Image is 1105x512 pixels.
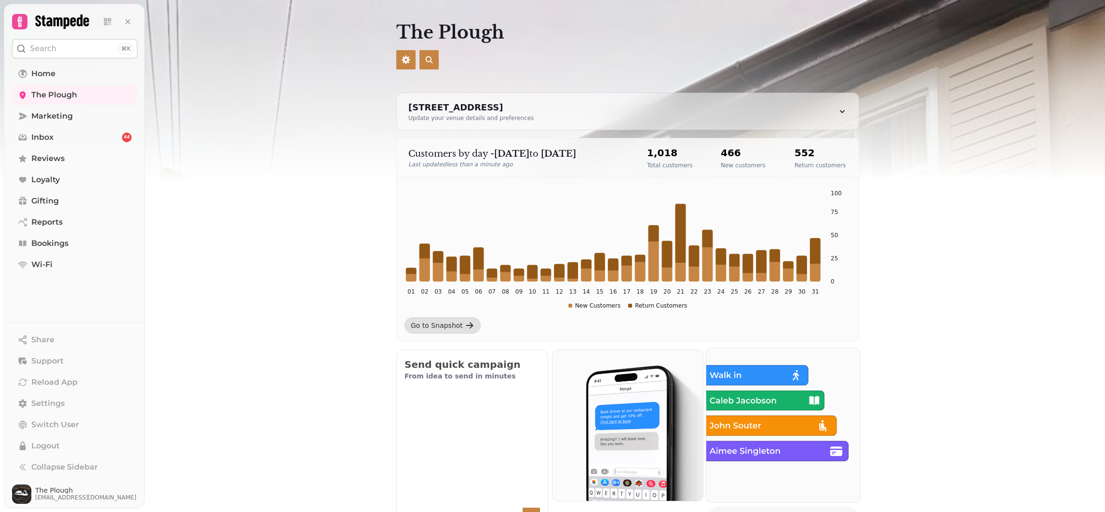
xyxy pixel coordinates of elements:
img: Inbox [552,350,703,501]
span: The Plough [31,89,77,101]
tspan: 12 [556,288,563,295]
span: Switch User [31,419,79,431]
a: Home [12,64,137,83]
button: Logout [12,436,137,456]
tspan: 03 [434,288,442,295]
tspan: 14 [582,288,590,295]
tspan: 0 [831,278,835,285]
span: Share [31,334,54,346]
img: User avatar [12,485,31,504]
tspan: 21 [677,288,684,295]
p: Search [30,43,56,54]
tspan: 75 [831,209,838,216]
span: Home [31,68,55,80]
p: From idea to send in minutes [404,371,540,381]
a: Wi-Fi [12,255,137,274]
p: Customers by day - to [408,147,628,161]
h2: 1,018 [647,146,693,160]
div: New Customers [568,302,621,310]
span: The Plough [35,487,136,494]
tspan: 13 [569,288,577,295]
tspan: 06 [475,288,482,295]
tspan: 19 [650,288,657,295]
span: Settings [31,398,65,409]
span: Support [31,355,64,367]
tspan: 50 [831,232,838,239]
span: Wi-Fi [31,259,53,270]
h2: 552 [795,146,846,160]
tspan: 28 [771,288,779,295]
a: Settings [12,394,137,413]
span: Reports [31,216,63,228]
tspan: 20 [663,288,671,295]
tspan: 02 [421,288,428,295]
span: Loyalty [31,174,60,186]
tspan: 100 [831,190,842,197]
p: Return customers [795,162,846,169]
tspan: 25 [831,255,838,262]
div: Update your venue details and preferences [408,114,534,122]
h2: Send quick campaign [404,358,540,371]
a: Go to Snapshot [404,317,481,334]
tspan: 10 [529,288,536,295]
a: Loyalty [12,170,137,189]
button: Switch User [12,415,137,434]
div: ⌘K [119,43,133,54]
tspan: 15 [596,288,603,295]
a: Marketing [12,107,137,126]
a: Reports [12,213,137,232]
p: New customers [721,162,766,169]
span: Inbox [31,132,54,143]
strong: [DATE] [541,148,576,159]
button: Support [12,351,137,371]
button: User avatarThe Plough[EMAIL_ADDRESS][DOMAIN_NAME] [12,485,137,504]
span: Gifting [31,195,59,207]
tspan: 29 [785,288,792,295]
tspan: 08 [502,288,509,295]
tspan: 09 [515,288,523,295]
tspan: 05 [461,288,469,295]
div: Return Customers [628,302,687,310]
a: The Plough [12,85,137,105]
img: Bookings [699,340,868,510]
a: Bookings [12,234,137,253]
span: Reviews [31,153,65,164]
span: Marketing [31,110,73,122]
div: Go to Snapshot [411,321,463,330]
tspan: 01 [407,288,415,295]
span: Bookings [31,238,68,249]
tspan: 22 [690,288,698,295]
tspan: 24 [717,288,725,295]
p: Total customers [647,162,693,169]
span: Reload App [31,377,78,388]
tspan: 27 [758,288,765,295]
tspan: 26 [744,288,752,295]
span: Collapse Sidebar [31,461,98,473]
tspan: 23 [704,288,711,295]
tspan: 04 [448,288,455,295]
tspan: 30 [798,288,805,295]
strong: [DATE] [494,148,529,159]
tspan: 07 [488,288,496,295]
span: 44 [124,134,130,141]
span: [EMAIL_ADDRESS][DOMAIN_NAME] [35,494,136,501]
span: Logout [31,440,60,452]
tspan: 31 [811,288,819,295]
tspan: 11 [542,288,550,295]
a: Inbox44 [12,128,137,147]
button: Reload App [12,373,137,392]
button: Share [12,330,137,350]
tspan: 25 [731,288,738,295]
tspan: 18 [636,288,644,295]
a: Reviews [12,149,137,168]
tspan: 16 [609,288,617,295]
button: Collapse Sidebar [12,458,137,477]
p: Last updated less than a minute ago [408,161,628,168]
a: Gifting [12,191,137,211]
h2: 466 [721,146,766,160]
div: [STREET_ADDRESS] [408,101,534,114]
tspan: 17 [623,288,630,295]
button: Search⌘K [12,39,137,58]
